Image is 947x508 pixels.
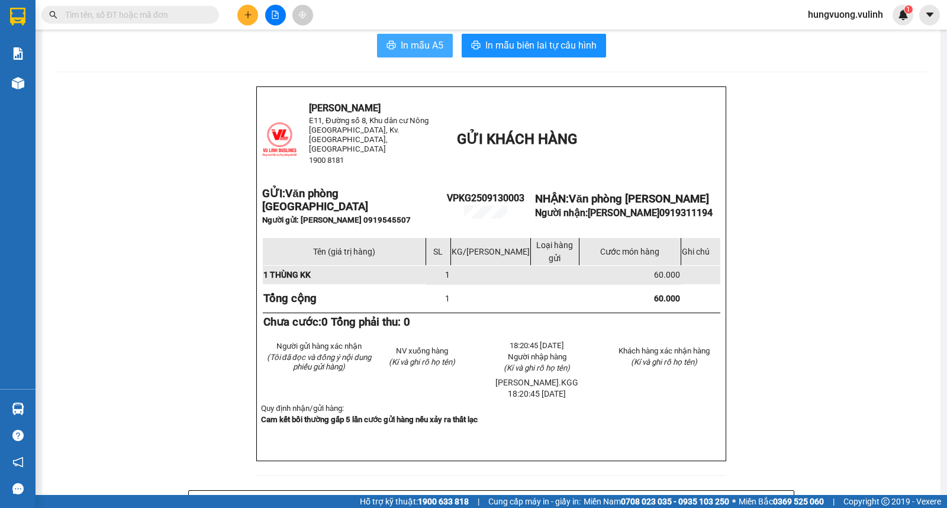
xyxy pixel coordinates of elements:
[451,237,531,265] td: KG/[PERSON_NAME]
[508,352,566,361] span: Người nhập hàng
[12,456,24,468] span: notification
[263,316,410,329] strong: Chưa cước:
[739,495,824,508] span: Miền Bắc
[619,346,710,355] span: Khách hàng xác nhận hàng
[401,38,443,53] span: In mẫu A5
[263,270,311,279] span: 1 THÙNG KK
[535,192,708,205] strong: NHẬN:
[377,34,453,57] button: printerIn mẫu A5
[535,207,713,218] strong: Người nhận:
[659,207,713,218] span: 0919311194
[462,34,606,57] button: printerIn mẫu biên lai tự cấu hình
[457,131,577,147] span: GỬI KHÁCH HÀNG
[478,495,479,508] span: |
[262,187,368,213] strong: GỬI:
[418,497,469,506] strong: 1900 633 818
[298,11,307,19] span: aim
[360,495,469,508] span: Hỗ trợ kỹ thuật:
[445,270,450,279] span: 1
[881,497,890,506] span: copyright
[531,237,579,265] td: Loại hàng gửi
[510,341,564,350] span: 18:20:45 [DATE]
[798,7,893,22] span: hungvuong.vulinh
[906,5,910,14] span: 1
[898,9,909,20] img: icon-new-feature
[631,358,697,366] span: (Kí và ghi rõ họ tên)
[386,40,396,52] span: printer
[5,88,15,97] span: phone
[263,237,426,265] td: Tên (giá trị hàng)
[262,122,297,157] img: logo
[925,9,935,20] span: caret-down
[588,207,713,218] span: [PERSON_NAME]
[485,38,597,53] span: In mẫu biên lai tự cấu hình
[49,11,57,19] span: search
[10,8,25,25] img: logo-vxr
[621,497,729,506] strong: 0708 023 035 - 0935 103 250
[471,40,481,52] span: printer
[5,26,226,86] li: E11, Đường số 8, Khu dân cư Nông [GEOGRAPHIC_DATA], Kv.[GEOGRAPHIC_DATA], [GEOGRAPHIC_DATA]
[445,294,450,303] span: 1
[5,5,65,65] img: logo.jpg
[426,237,450,265] td: SL
[447,192,524,204] span: VPKG2509130003
[309,156,344,165] span: 1900 8181
[654,294,680,303] span: 60.000
[68,8,168,22] b: [PERSON_NAME]
[12,430,24,441] span: question-circle
[65,8,205,21] input: Tìm tên, số ĐT hoặc mã đơn
[68,28,78,38] span: environment
[681,237,720,265] td: Ghi chú
[495,378,578,387] span: [PERSON_NAME].KGG
[244,11,252,19] span: plus
[292,5,313,25] button: aim
[321,316,410,329] span: 0 Tổng phải thu: 0
[309,116,429,153] span: E11, Đường số 8, Khu dân cư Nông [GEOGRAPHIC_DATA], Kv.[GEOGRAPHIC_DATA], [GEOGRAPHIC_DATA]
[584,495,729,508] span: Miền Nam
[579,237,681,265] td: Cước món hàng
[654,270,680,279] span: 60.000
[904,5,913,14] sup: 1
[261,415,478,424] strong: Cam kết bồi thường gấp 5 lần cước gửi hàng nếu xảy ra thất lạc
[833,495,835,508] span: |
[504,364,570,372] span: (Kí và ghi rõ họ tên)
[389,358,455,366] span: (Kí và ghi rõ họ tên)
[262,187,368,213] span: Văn phòng [GEOGRAPHIC_DATA]
[773,497,824,506] strong: 0369 525 060
[5,85,226,100] li: 1900 8181
[276,342,362,351] span: Người gửi hàng xác nhận
[396,346,448,355] span: NV xuống hàng
[262,216,411,224] span: Người gửi: [PERSON_NAME] 0919545507
[12,403,24,415] img: warehouse-icon
[265,5,286,25] button: file-add
[732,499,736,504] span: ⚪️
[309,102,381,114] span: [PERSON_NAME]
[263,292,317,305] strong: Tổng cộng
[261,404,343,413] span: Quy định nhận/gửi hàng:
[12,47,24,60] img: solution-icon
[569,192,708,205] span: Văn phòng [PERSON_NAME]
[508,389,566,398] span: 18:20:45 [DATE]
[267,353,371,371] em: (Tôi đã đọc và đồng ý nội dung phiếu gửi hàng)
[237,5,258,25] button: plus
[271,11,279,19] span: file-add
[488,495,581,508] span: Cung cấp máy in - giấy in:
[919,5,940,25] button: caret-down
[12,77,24,89] img: warehouse-icon
[12,483,24,494] span: message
